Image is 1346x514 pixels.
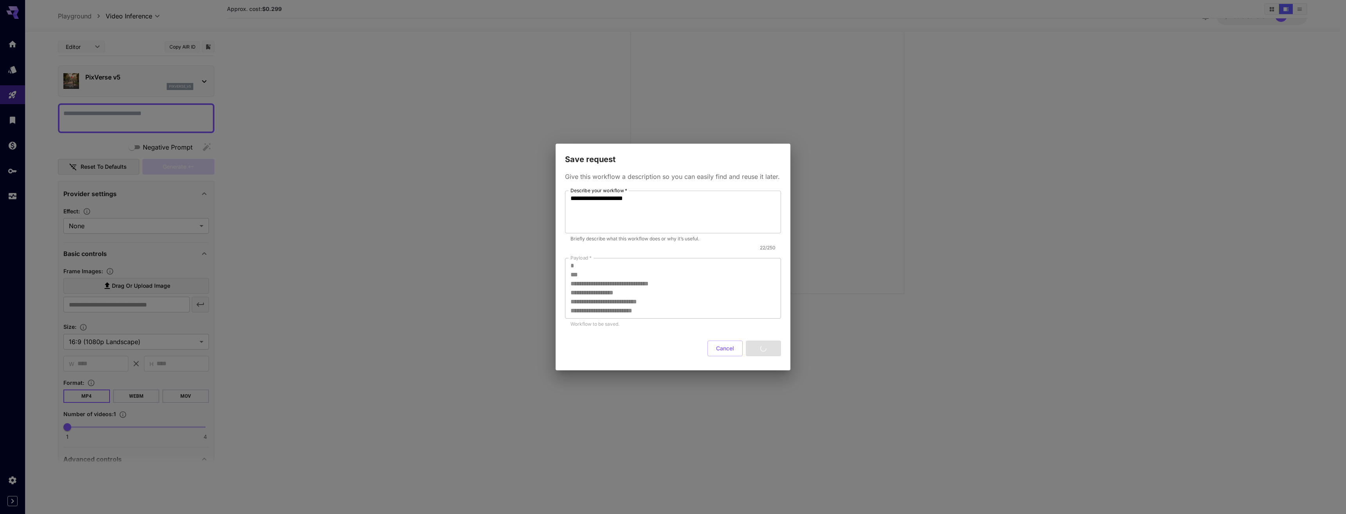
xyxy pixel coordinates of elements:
p: Briefly describe what this workflow does or why it’s useful. [570,235,776,243]
p: 22 / 250 [565,244,776,252]
p: Workflow to be saved. [570,320,776,328]
label: Describe your workflow [570,187,627,194]
p: Give this workflow a description so you can easily find and reuse it later. [565,172,781,181]
button: Cancel [707,341,743,357]
h2: Save request [556,144,790,166]
label: Payload [570,254,592,261]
